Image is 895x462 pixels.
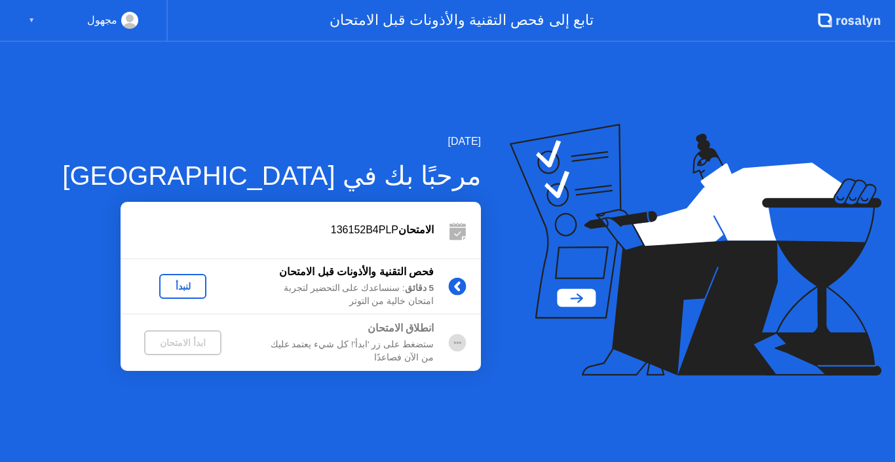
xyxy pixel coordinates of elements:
b: الامتحان [398,224,434,235]
div: مجهول [87,12,117,29]
div: لنبدأ [164,281,201,292]
b: انطلاق الامتحان [368,322,434,334]
div: مرحبًا بك في [GEOGRAPHIC_DATA] [62,156,481,195]
button: لنبدأ [159,274,206,299]
div: ستضغط على زر 'ابدأ'! كل شيء يعتمد عليك من الآن فصاعدًا [245,338,434,365]
button: ابدأ الامتحان [144,330,221,355]
div: 136152B4PLP [121,222,434,238]
b: 5 دقائق [405,283,434,293]
div: ابدأ الامتحان [149,337,216,348]
div: : سنساعدك على التحضير لتجربة امتحان خالية من التوتر [245,282,434,309]
div: [DATE] [62,134,481,149]
b: فحص التقنية والأذونات قبل الامتحان [279,266,434,277]
div: ▼ [28,12,35,29]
